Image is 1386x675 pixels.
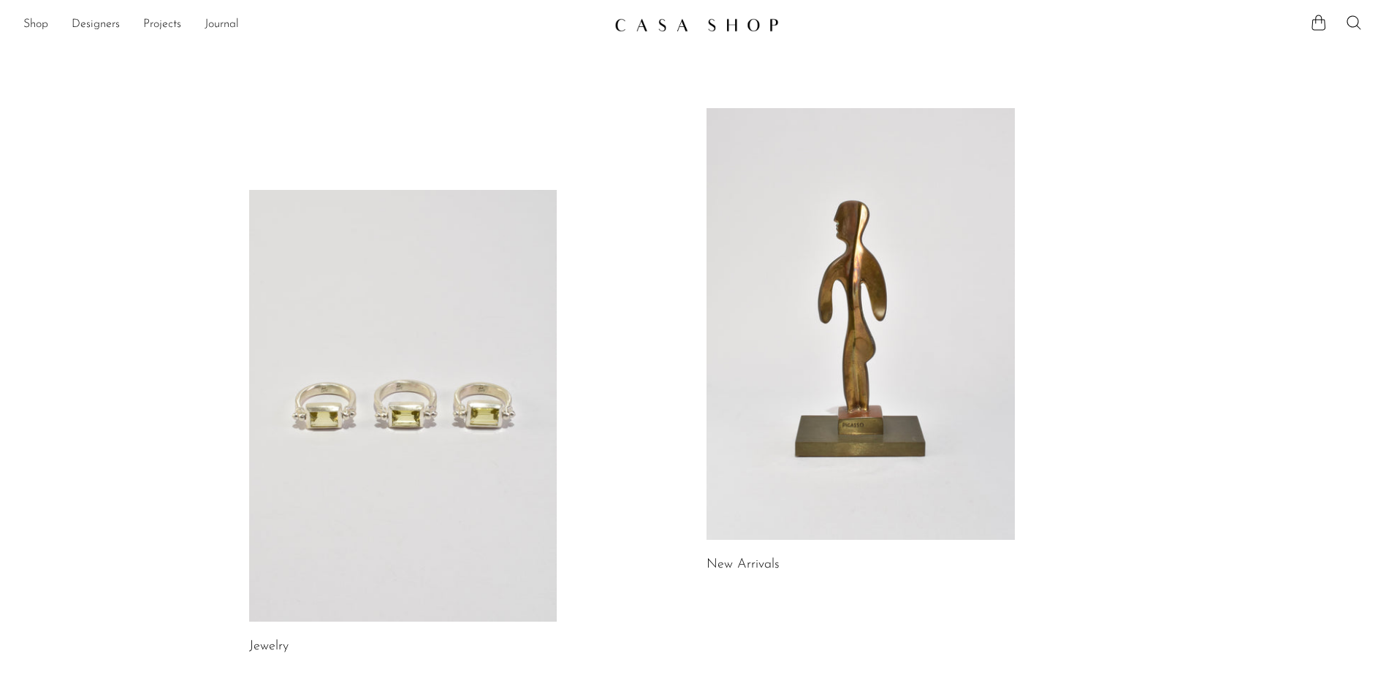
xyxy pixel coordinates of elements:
[249,640,289,653] a: Jewelry
[23,15,48,34] a: Shop
[707,558,780,571] a: New Arrivals
[72,15,120,34] a: Designers
[23,12,603,37] ul: NEW HEADER MENU
[205,15,239,34] a: Journal
[23,12,603,37] nav: Desktop navigation
[143,15,181,34] a: Projects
